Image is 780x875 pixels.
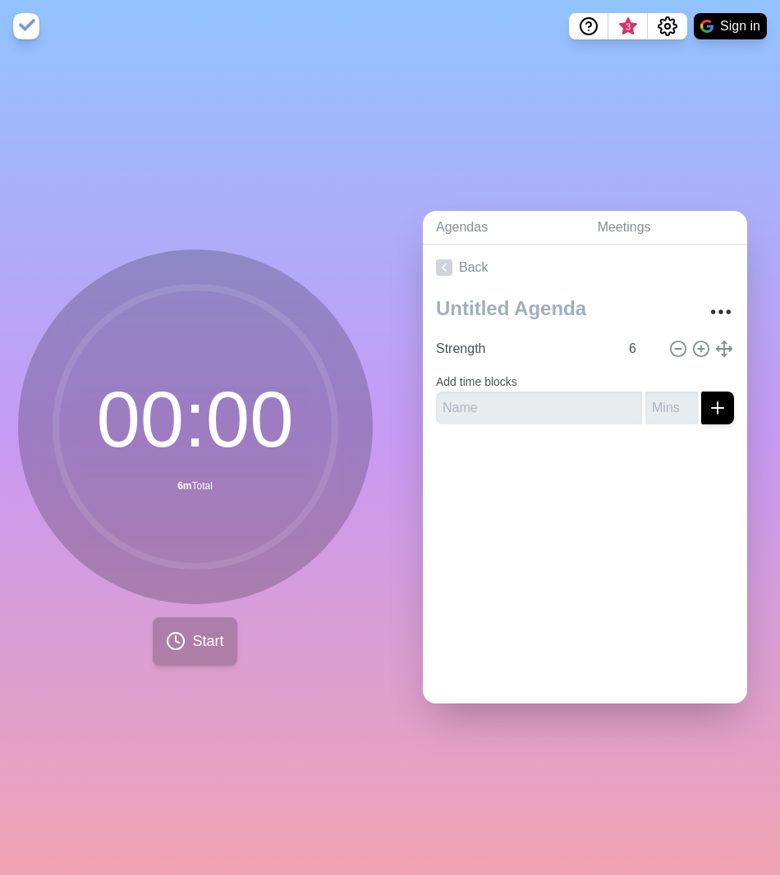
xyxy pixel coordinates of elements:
input: Mins [622,332,662,365]
img: timeblocks logo [13,13,39,39]
button: Help [569,13,608,39]
label: Add time blocks [436,375,517,388]
a: Back [423,245,747,291]
button: More [704,295,737,328]
a: Meetings [585,211,747,245]
button: Settings [648,13,687,39]
input: Name [436,392,642,424]
button: Sign in [694,13,767,39]
button: What’s new [608,13,648,39]
a: Agendas [423,211,585,245]
span: Start [192,630,223,653]
button: Start [153,617,236,666]
span: 3 [622,21,635,34]
img: google logo [700,20,713,33]
input: Name [429,332,619,365]
input: Mins [645,392,698,424]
